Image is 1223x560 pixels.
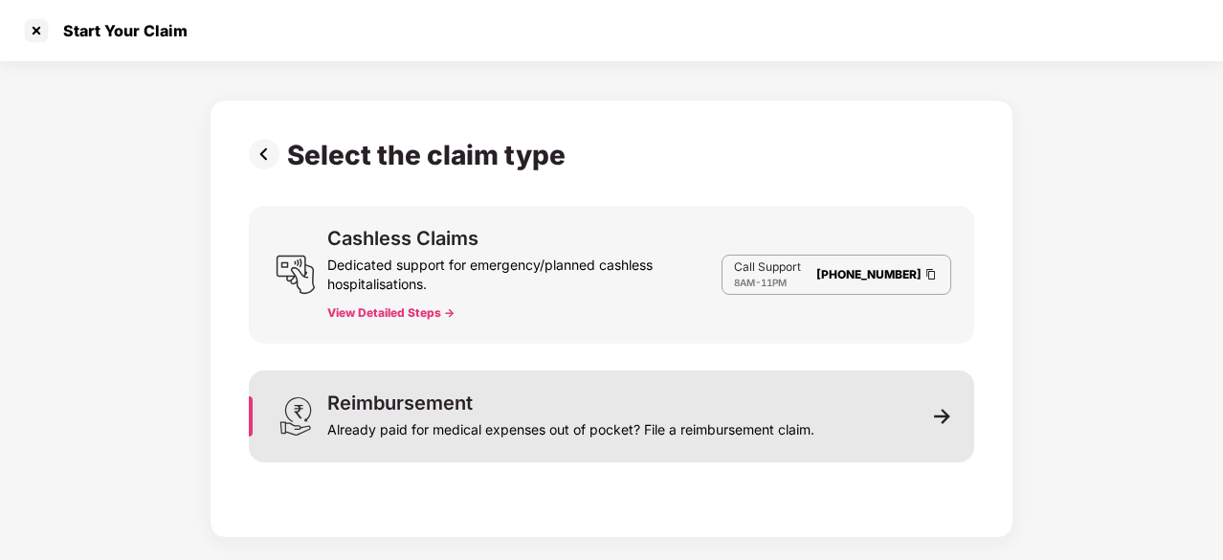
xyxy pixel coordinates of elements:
[734,275,801,290] div: -
[934,408,951,425] img: svg+xml;base64,PHN2ZyB3aWR0aD0iMTEiIGhlaWdodD0iMTEiIHZpZXdCb3g9IjAgMCAxMSAxMSIgZmlsbD0ibm9uZSIgeG...
[327,305,455,321] button: View Detailed Steps ->
[249,139,287,169] img: svg+xml;base64,PHN2ZyBpZD0iUHJldi0zMngzMiIgeG1sbnM9Imh0dHA6Ly93d3cudzMub3JnLzIwMDAvc3ZnIiB3aWR0aD...
[761,277,787,288] span: 11PM
[276,255,316,295] img: svg+xml;base64,PHN2ZyB3aWR0aD0iMjQiIGhlaWdodD0iMjUiIHZpZXdCb3g9IjAgMCAyNCAyNSIgZmlsbD0ibm9uZSIgeG...
[327,393,473,413] div: Reimbursement
[287,139,573,171] div: Select the claim type
[816,267,922,281] a: [PHONE_NUMBER]
[52,21,188,40] div: Start Your Claim
[923,266,939,282] img: Clipboard Icon
[734,259,801,275] p: Call Support
[734,277,755,288] span: 8AM
[276,396,316,437] img: svg+xml;base64,PHN2ZyB3aWR0aD0iMjQiIGhlaWdodD0iMzEiIHZpZXdCb3g9IjAgMCAyNCAzMSIgZmlsbD0ibm9uZSIgeG...
[327,413,814,439] div: Already paid for medical expenses out of pocket? File a reimbursement claim.
[327,248,722,294] div: Dedicated support for emergency/planned cashless hospitalisations.
[327,229,478,248] div: Cashless Claims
